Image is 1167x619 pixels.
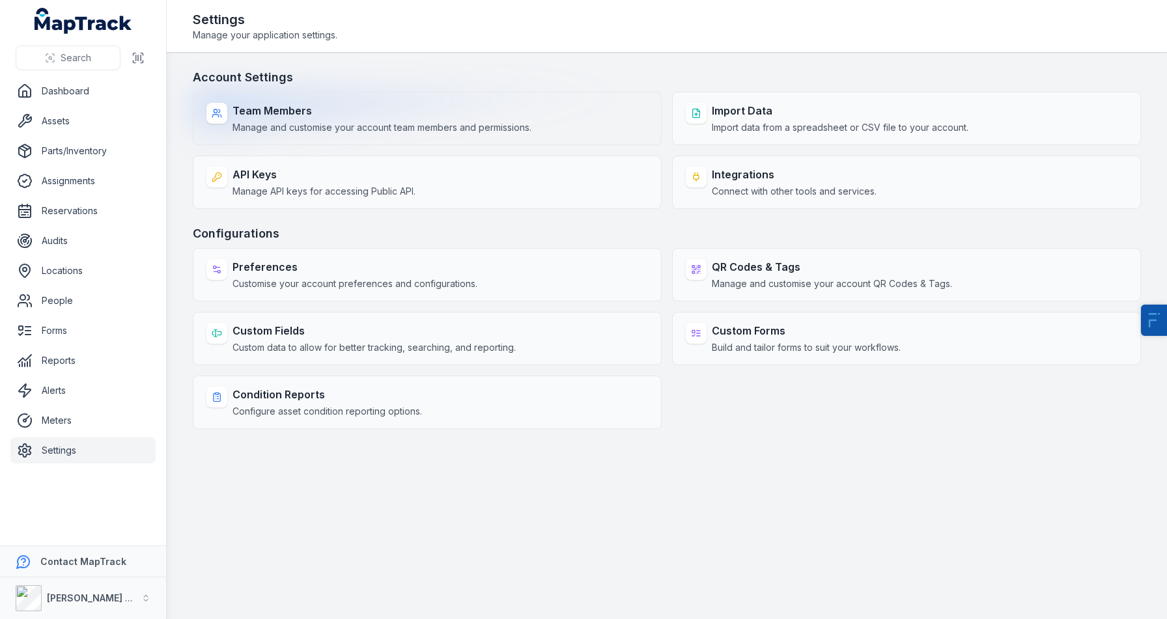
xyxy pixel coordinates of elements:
[10,288,156,314] a: People
[712,323,901,338] strong: Custom Forms
[712,121,968,134] span: Import data from a spreadsheet or CSV file to your account.
[193,68,1141,87] h3: Account Settings
[10,108,156,134] a: Assets
[193,92,662,145] a: Team MembersManage and customise your account team members and permissions.
[193,225,1141,243] h3: Configurations
[232,387,422,402] strong: Condition Reports
[193,156,662,209] a: API KeysManage API keys for accessing Public API.
[40,556,126,567] strong: Contact MapTrack
[232,277,477,290] span: Customise your account preferences and configurations.
[232,405,422,418] span: Configure asset condition reporting options.
[712,259,952,275] strong: QR Codes & Tags
[232,185,415,198] span: Manage API keys for accessing Public API.
[10,318,156,344] a: Forms
[232,167,415,182] strong: API Keys
[712,103,968,118] strong: Import Data
[672,248,1141,301] a: QR Codes & TagsManage and customise your account QR Codes & Tags.
[232,259,477,275] strong: Preferences
[10,258,156,284] a: Locations
[232,121,531,134] span: Manage and customise your account team members and permissions.
[712,341,901,354] span: Build and tailor forms to suit your workflows.
[712,277,952,290] span: Manage and customise your account QR Codes & Tags.
[712,185,877,198] span: Connect with other tools and services.
[10,78,156,104] a: Dashboard
[10,138,156,164] a: Parts/Inventory
[10,168,156,194] a: Assignments
[232,341,516,354] span: Custom data to allow for better tracking, searching, and reporting.
[10,348,156,374] a: Reports
[193,29,337,42] span: Manage your application settings.
[193,10,337,29] h2: Settings
[672,92,1141,145] a: Import DataImport data from a spreadsheet or CSV file to your account.
[672,156,1141,209] a: IntegrationsConnect with other tools and services.
[10,437,156,463] a: Settings
[193,312,662,365] a: Custom FieldsCustom data to allow for better tracking, searching, and reporting.
[16,46,120,70] button: Search
[61,51,91,64] span: Search
[10,198,156,224] a: Reservations
[10,407,156,433] a: Meters
[193,248,662,301] a: PreferencesCustomise your account preferences and configurations.
[672,312,1141,365] a: Custom FormsBuild and tailor forms to suit your workflows.
[232,323,516,338] strong: Custom Fields
[47,592,169,603] strong: [PERSON_NAME] Electrical
[10,378,156,404] a: Alerts
[232,103,531,118] strong: Team Members
[193,376,662,429] a: Condition ReportsConfigure asset condition reporting options.
[35,8,132,34] a: MapTrack
[712,167,877,182] strong: Integrations
[10,228,156,254] a: Audits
